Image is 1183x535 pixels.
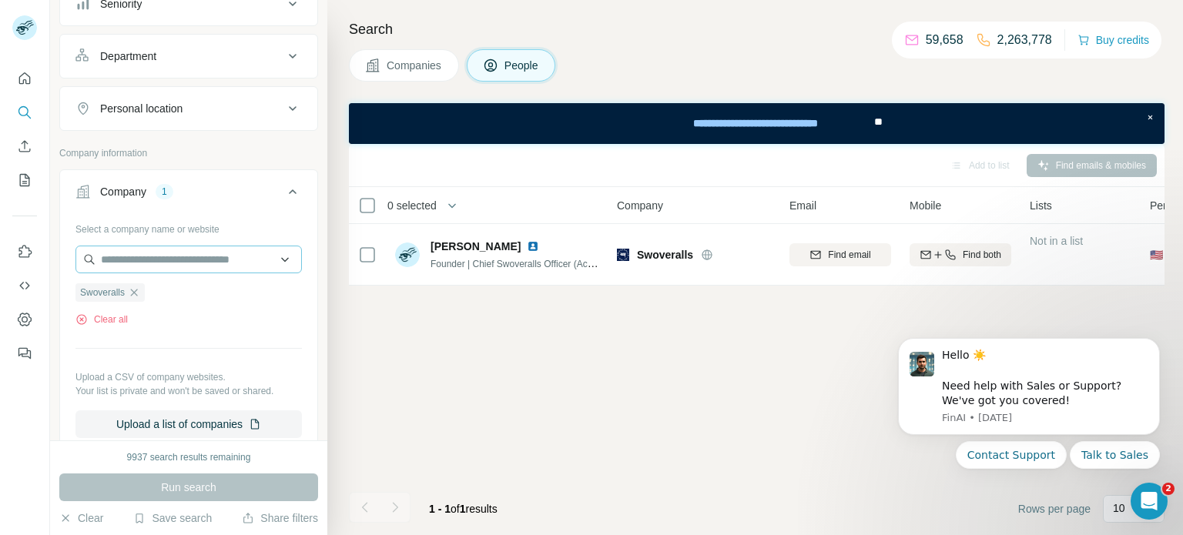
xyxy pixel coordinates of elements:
span: Find email [828,248,870,262]
span: People [504,58,540,73]
button: Use Surfe API [12,272,37,299]
p: Upload a CSV of company websites. [75,370,302,384]
p: Company information [59,146,318,160]
span: Find both [963,248,1001,262]
span: Not in a list [1030,235,1083,247]
span: [PERSON_NAME] [431,239,521,254]
span: 0 selected [387,198,437,213]
span: Companies [387,58,443,73]
button: Clear [59,510,103,526]
h4: Search [349,18,1165,40]
span: Email [789,198,816,213]
button: My lists [12,166,37,194]
button: Find email [789,243,891,266]
iframe: Intercom notifications message [875,319,1183,527]
span: Swoveralls [637,247,693,262]
span: 1 [460,503,466,515]
span: Mobile [910,198,941,213]
iframe: Banner [349,103,1165,144]
button: Share filters [242,510,318,526]
span: of [451,503,460,515]
span: Company [617,198,663,213]
button: Enrich CSV [12,132,37,160]
button: Upload a list of companies [75,410,302,438]
span: Lists [1030,198,1052,213]
button: Use Surfe on LinkedIn [12,238,37,266]
div: Department [100,48,156,64]
button: Personal location [60,90,317,127]
button: Dashboard [12,306,37,333]
p: 2,263,778 [997,31,1052,49]
button: Feedback [12,339,37,367]
img: LinkedIn logo [527,240,539,252]
p: 59,658 [926,31,963,49]
div: Personal location [100,101,183,116]
span: Swoveralls [80,286,125,299]
button: Company1 [60,173,317,216]
button: Find both [910,243,1011,266]
button: Quick start [12,65,37,92]
div: 1 [156,185,173,199]
button: Save search [133,510,212,526]
span: 2 [1162,483,1175,495]
img: Avatar [395,242,420,267]
div: 9937 search results remaining [127,450,251,464]
button: Department [60,38,317,75]
img: Logo of Swoveralls [617,249,629,261]
span: 🇺🇸 [1150,247,1163,262]
div: Select a company name or website [75,216,302,236]
span: Founder | Chief Swoveralls Officer (Acquired) [431,257,616,269]
button: Search [12,99,37,126]
div: Company [100,184,146,199]
span: results [429,503,498,515]
iframe: Intercom live chat [1131,483,1168,520]
p: Your list is private and won't be saved or shared. [75,384,302,398]
button: Buy credits [1077,29,1149,51]
button: Clear all [75,313,128,326]
span: 1 - 1 [429,503,451,515]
